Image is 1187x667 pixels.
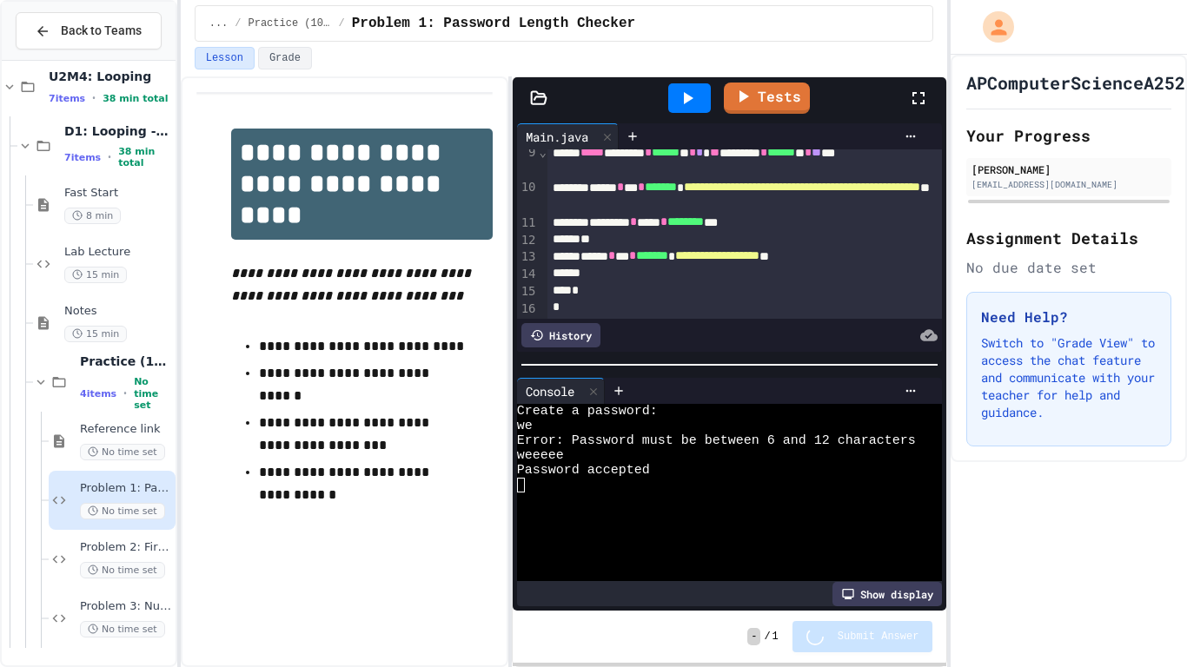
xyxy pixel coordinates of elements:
span: Practice (10 mins) [249,17,332,30]
h3: Need Help? [981,307,1157,327]
div: 10 [517,179,539,214]
span: / [235,17,241,30]
div: Console [517,382,583,400]
span: / [764,630,770,644]
span: Problem 3: Number Guessing Game [80,599,172,614]
span: Problem 2: First Letter Validator [80,540,172,555]
div: [PERSON_NAME] [971,162,1166,177]
span: Reference link [80,422,172,437]
div: 15 [517,283,539,300]
a: Tests [724,83,810,114]
span: • [123,386,127,400]
div: 16 [517,300,539,318]
span: • [108,150,111,164]
div: No due date set [966,257,1171,278]
span: No time set [80,503,165,519]
div: [EMAIL_ADDRESS][DOMAIN_NAME] [971,178,1166,191]
div: Main.java [517,128,597,146]
span: 15 min [64,326,127,342]
div: 12 [517,232,539,249]
span: 1 [773,630,779,644]
span: D1: Looping - While Loops [64,123,172,139]
span: No time set [80,562,165,578]
div: 11 [517,215,539,232]
span: Error: Password must be between 6 and 12 characters [517,433,916,448]
span: 7 items [49,93,85,104]
div: 14 [517,266,539,283]
span: Back to Teams [61,22,142,40]
div: My Account [965,7,1018,47]
span: Fast Start [64,186,172,201]
span: Fold line [539,145,547,159]
span: 8 min [64,208,121,224]
span: No time set [80,444,165,460]
button: Lesson [195,47,255,69]
span: Password accepted [517,463,650,478]
span: Practice (10 mins) [80,353,172,369]
span: Create a password: [517,404,658,419]
span: 15 min [64,267,127,283]
span: No time set [80,621,165,637]
span: / [339,17,345,30]
span: Notes [64,304,172,319]
span: 4 items [80,388,116,400]
span: 38 min total [118,146,172,168]
span: weeeee [517,448,564,463]
span: Submit Answer [838,630,919,644]
span: • [92,91,96,105]
button: Grade [258,47,312,69]
span: Problem 1: Password Length Checker [352,13,635,34]
span: we [517,419,533,433]
span: 38 min total [103,93,168,104]
div: History [521,323,600,347]
div: 9 [517,144,539,179]
div: Show display [832,582,942,606]
div: 13 [517,248,539,266]
p: Switch to "Grade View" to access the chat feature and communicate with your teacher for help and ... [981,334,1157,421]
span: 7 items [64,152,101,163]
span: - [747,628,760,645]
span: Problem 1: Password Length Checker [80,481,172,496]
h2: Assignment Details [966,226,1171,250]
span: U2M4: Looping [49,69,172,84]
span: ... [209,17,229,30]
h2: Your Progress [966,123,1171,148]
span: No time set [134,376,172,411]
span: Lab Lecture [64,245,172,260]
